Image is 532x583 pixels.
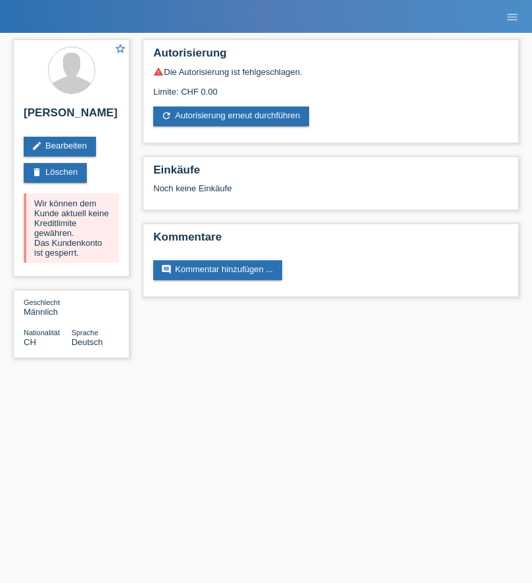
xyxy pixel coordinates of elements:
span: Nationalität [24,329,60,337]
a: commentKommentar hinzufügen ... [153,260,282,280]
i: comment [161,264,172,275]
h2: [PERSON_NAME] [24,106,119,126]
i: refresh [161,110,172,121]
div: Noch keine Einkäufe [153,183,508,203]
h2: Kommentare [153,231,508,250]
a: refreshAutorisierung erneut durchführen [153,106,309,126]
a: deleteLöschen [24,163,87,183]
i: warning [153,66,164,77]
i: star_border [114,43,126,55]
a: menu [499,12,525,20]
div: Die Autorisierung ist fehlgeschlagen. [153,66,508,77]
div: Männlich [24,297,72,317]
i: menu [506,11,519,24]
i: delete [32,167,42,177]
h2: Einkäufe [153,164,508,183]
div: Wir können dem Kunde aktuell keine Kreditlimite gewähren. Das Kundenkonto ist gesperrt. [24,193,119,263]
span: Schweiz [24,337,36,347]
div: Limite: CHF 0.00 [153,77,508,97]
a: editBearbeiten [24,137,96,156]
span: Sprache [72,329,99,337]
a: star_border [114,43,126,57]
h2: Autorisierung [153,47,508,66]
span: Deutsch [72,337,103,347]
span: Geschlecht [24,298,60,306]
i: edit [32,141,42,151]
